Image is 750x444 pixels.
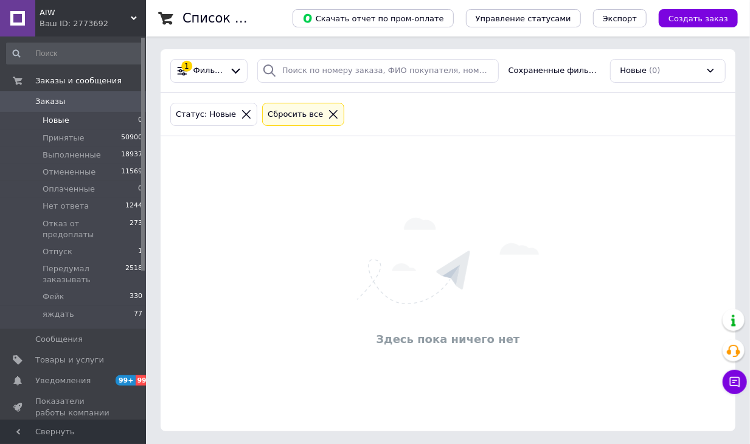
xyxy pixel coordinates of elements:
span: Создать заказ [668,14,728,23]
span: Скачать отчет по пром-оплате [302,13,444,24]
span: 77 [134,309,142,320]
span: Сохраненные фильтры: [509,65,600,77]
button: Создать заказ [659,9,738,27]
span: Показатели работы компании [35,396,113,418]
span: 330 [130,291,142,302]
span: Отпуск [43,246,72,257]
span: яждать [43,309,74,320]
div: Статус: Новые [173,108,238,121]
span: Товары и услуги [35,355,104,366]
div: Здесь пока ничего нет [167,331,729,347]
span: (0) [649,66,660,75]
div: 1 [181,61,192,72]
a: Создать заказ [647,13,738,23]
span: 18937 [121,150,142,161]
span: Отказ от предоплаты [43,218,130,240]
span: Фильтры [193,65,225,77]
span: Выполненные [43,150,101,161]
span: Экспорт [603,14,637,23]
div: Сбросить все [265,108,325,121]
input: Поиск по номеру заказа, ФИО покупателя, номеру телефона, Email, номеру накладной [257,59,499,83]
span: 11569 [121,167,142,178]
span: Заказы и сообщения [35,75,122,86]
h1: Список заказов [182,11,287,26]
span: Нет ответа [43,201,89,212]
span: 99+ [136,375,156,386]
span: Заказы [35,96,65,107]
span: 273 [130,218,142,240]
span: Уведомления [35,375,91,386]
span: Новые [43,115,69,126]
button: Чат с покупателем [723,370,747,394]
span: Передумал заказывать [43,263,125,285]
div: Ваш ID: 2773692 [40,18,146,29]
span: Оплаченные [43,184,95,195]
span: 1 [138,246,142,257]
button: Скачать отчет по пром-оплате [293,9,454,27]
span: 0 [138,184,142,195]
span: 1244 [125,201,142,212]
span: Отмененные [43,167,95,178]
span: 50900 [121,133,142,144]
span: Принятые [43,133,85,144]
span: AIW [40,7,131,18]
button: Управление статусами [466,9,581,27]
span: Управление статусами [476,14,571,23]
span: Новые [620,65,647,77]
span: Сообщения [35,334,83,345]
span: 0 [138,115,142,126]
input: Поиск [6,43,144,64]
span: 99+ [116,375,136,386]
span: Фейк [43,291,64,302]
span: 2518 [125,263,142,285]
button: Экспорт [593,9,647,27]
